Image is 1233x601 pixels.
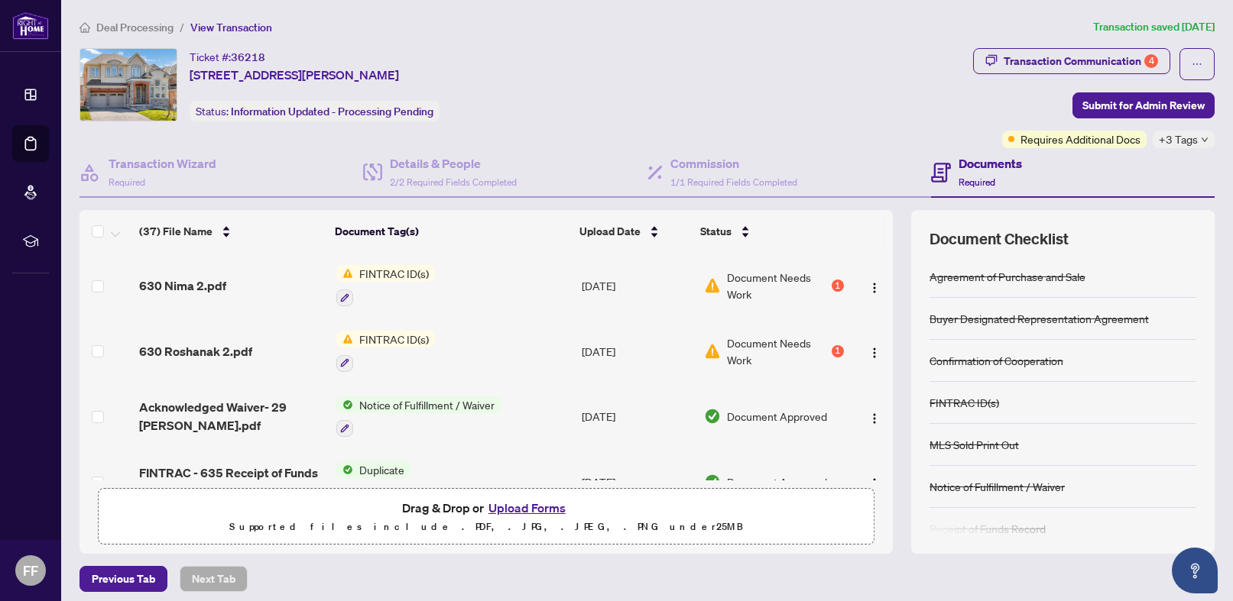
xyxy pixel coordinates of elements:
span: Required [109,176,145,188]
span: (37) File Name [139,223,213,240]
span: Status [700,223,732,240]
button: Status IconFINTRAC ID(s) [336,331,435,372]
th: (37) File Name [133,210,329,253]
span: Drag & Drop or [402,498,570,518]
img: Logo [868,412,881,425]
img: Status Icon [336,331,353,347]
span: 630 Nima 2.pdf [139,276,226,295]
img: Document Status [704,277,721,294]
span: 1/1 Required Fields Completed [670,176,797,188]
span: Document Checklist [930,228,1069,250]
span: Submit for Admin Review [1082,93,1205,118]
th: Document Tag(s) [329,210,573,253]
th: Status [694,210,845,253]
li: / [180,18,184,36]
span: FINTRAC - 635 Receipt of Funds Record -Second deposit 1.pdf [139,464,323,500]
span: 36218 [231,50,265,64]
span: Requires Additional Docs [1020,131,1141,147]
span: [STREET_ADDRESS][PERSON_NAME] [190,66,399,84]
td: [DATE] [576,318,697,384]
h4: Details & People [390,154,517,173]
img: Logo [868,347,881,359]
span: +3 Tags [1159,131,1198,148]
h4: Transaction Wizard [109,154,216,173]
span: Drag & Drop orUpload FormsSupported files include .PDF, .JPG, .JPEG, .PNG under25MB [99,489,874,545]
img: Logo [868,282,881,294]
button: Submit for Admin Review [1072,92,1215,118]
img: Status Icon [336,265,353,282]
div: MLS Sold Print Out [930,436,1019,453]
span: FF [23,560,38,581]
button: Status IconNotice of Fulfillment / Waiver [336,396,501,438]
h4: Documents [959,154,1022,173]
span: Document Needs Work [727,269,829,302]
div: Agreement of Purchase and Sale [930,268,1085,285]
img: Document Status [704,473,721,490]
td: [DATE] [576,384,697,450]
p: Supported files include .PDF, .JPG, .JPEG, .PNG under 25 MB [108,518,865,536]
span: Duplicate [353,461,410,478]
td: [DATE] [576,449,697,515]
button: Logo [862,404,887,428]
span: down [1201,136,1209,144]
span: Notice of Fulfillment / Waiver [353,396,501,413]
div: 4 [1144,54,1158,68]
span: 2/2 Required Fields Completed [390,176,517,188]
span: Deal Processing [96,21,174,34]
img: Status Icon [336,461,353,478]
img: Document Status [704,408,721,425]
div: Status: [190,101,440,121]
span: Information Updated - Processing Pending [231,105,433,118]
span: View Transaction [190,21,272,34]
span: Previous Tab [92,567,155,591]
div: Transaction Communication [1004,49,1158,73]
button: Upload Forms [484,498,570,518]
button: Status IconDuplicate [336,461,410,502]
span: Document Approved [727,473,827,490]
article: Transaction saved [DATE] [1093,18,1215,36]
span: Upload Date [579,223,641,240]
button: Logo [862,470,887,494]
button: Logo [862,273,887,298]
span: home [79,22,90,33]
span: Required [959,176,995,188]
button: Status IconFINTRAC ID(s) [336,265,435,306]
span: ellipsis [1192,59,1202,69]
button: Transaction Communication4 [973,48,1170,74]
button: Open asap [1172,548,1218,593]
div: 1 [832,345,844,357]
td: [DATE] [576,253,697,318]
div: Buyer Designated Representation Agreement [930,310,1149,327]
span: FINTRAC ID(s) [353,265,435,282]
span: FINTRAC ID(s) [353,331,435,347]
span: 630 Roshanak 2.pdf [139,342,252,360]
h4: Commission [670,154,797,173]
div: Notice of Fulfillment / Waiver [930,478,1065,495]
img: logo [12,11,49,40]
button: Previous Tab [79,566,167,592]
span: Acknowledged Waiver- 29 [PERSON_NAME].pdf [139,398,323,435]
img: Document Status [704,343,721,360]
img: Logo [868,477,881,490]
img: IMG-N12140617_1.jpg [80,49,177,121]
span: Document Needs Work [727,334,829,368]
div: Ticket #: [190,48,265,66]
div: 1 [832,279,844,292]
span: Document Approved [727,408,827,425]
th: Upload Date [573,210,694,253]
button: Logo [862,339,887,364]
div: FINTRAC ID(s) [930,394,999,411]
button: Next Tab [180,566,248,592]
div: Confirmation of Cooperation [930,352,1063,369]
img: Status Icon [336,396,353,413]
